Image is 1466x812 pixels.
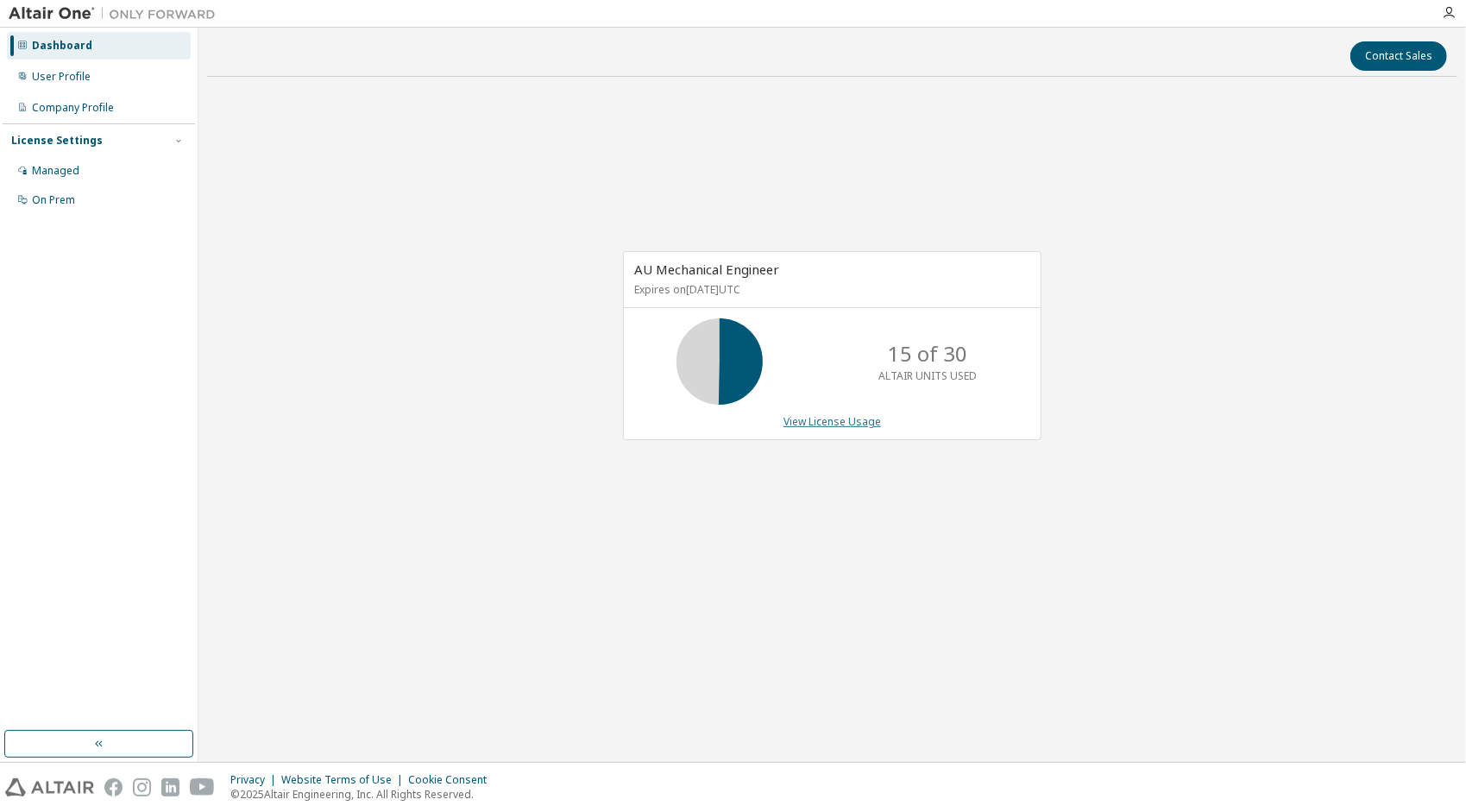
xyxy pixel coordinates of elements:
[408,773,497,787] div: Cookie Consent
[190,778,215,796] img: youtube.svg
[5,778,94,796] img: altair_logo.svg
[9,5,224,22] img: Altair One
[133,778,151,796] img: instagram.svg
[32,193,75,207] div: On Prem
[878,368,977,383] p: ALTAIR UNITS USED
[230,787,497,802] p: © 2025 Altair Engineering, Inc. All Rights Reserved.
[281,773,408,787] div: Website Terms of Use
[32,70,91,84] div: User Profile
[888,339,967,368] p: 15 of 30
[634,282,1026,297] p: Expires on [DATE] UTC
[32,101,114,115] div: Company Profile
[104,778,123,796] img: facebook.svg
[11,134,103,148] div: License Settings
[32,164,79,178] div: Managed
[634,261,779,278] span: AU Mechanical Engineer
[32,39,92,53] div: Dashboard
[783,414,881,429] a: View License Usage
[230,773,281,787] div: Privacy
[161,778,179,796] img: linkedin.svg
[1350,41,1447,71] button: Contact Sales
